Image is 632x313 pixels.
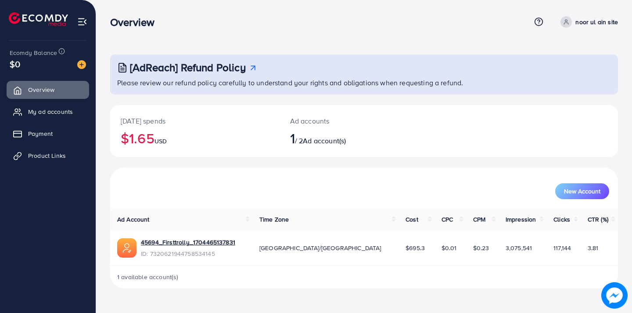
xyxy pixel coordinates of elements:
h2: / 2 [290,130,396,146]
span: Impression [506,215,536,224]
span: $695.3 [406,244,425,252]
span: 3,075,541 [506,244,532,252]
a: noor ul ain site [557,16,618,28]
h3: [AdReach] Refund Policy [130,61,246,74]
span: Payment [28,129,53,138]
span: CPM [473,215,485,224]
span: Ecomdy Balance [10,48,57,57]
span: Time Zone [259,215,289,224]
span: 117,144 [553,244,571,252]
span: Overview [28,85,54,94]
img: ic-ads-acc.e4c84228.svg [117,238,136,258]
span: USD [154,137,167,146]
a: Overview [7,81,89,98]
p: Ad accounts [290,116,396,126]
span: CTR (%) [588,215,608,224]
span: Product Links [28,151,66,160]
span: 1 [290,128,295,148]
a: 45694_Firsttrolly_1704465137831 [141,238,235,247]
a: Product Links [7,147,89,164]
span: Ad Account [117,215,150,224]
a: My ad accounts [7,103,89,120]
img: logo [9,12,68,26]
p: [DATE] spends [121,116,269,126]
a: Payment [7,125,89,142]
span: New Account [564,188,600,194]
h3: Overview [110,16,162,29]
p: Please review our refund policy carefully to understand your rights and obligations when requesti... [117,77,613,88]
span: 1 available account(s) [117,273,179,281]
span: Ad account(s) [303,136,346,146]
span: CPC [442,215,453,224]
span: [GEOGRAPHIC_DATA]/[GEOGRAPHIC_DATA] [259,244,381,252]
img: image [601,282,628,309]
h2: $1.65 [121,130,269,146]
img: image [77,60,86,69]
span: ID: 7320621944758534145 [141,249,235,258]
span: Clicks [553,215,570,224]
span: 3.81 [588,244,599,252]
span: $0 [10,58,20,70]
p: noor ul ain site [575,17,618,27]
button: New Account [555,183,609,199]
span: $0.23 [473,244,489,252]
span: Cost [406,215,418,224]
span: My ad accounts [28,107,73,116]
span: $0.01 [442,244,457,252]
img: menu [77,17,87,27]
